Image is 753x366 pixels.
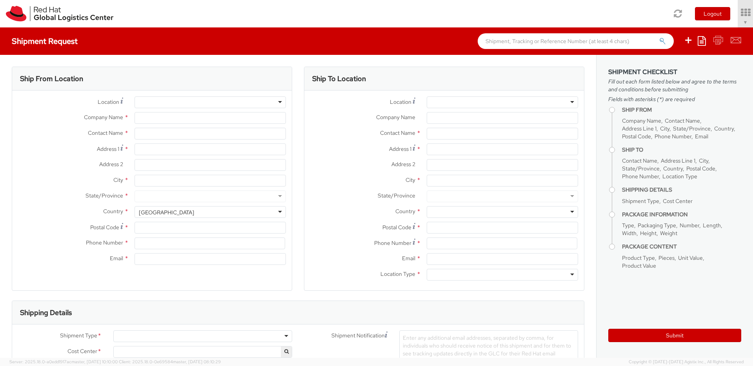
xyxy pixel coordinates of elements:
span: Length [703,222,721,229]
span: Copyright © [DATE]-[DATE] Agistix Inc., All Rights Reserved [629,359,744,365]
span: Postal Code [686,165,715,172]
h4: Package Content [622,244,741,250]
span: Product Type [622,254,655,261]
span: Number [680,222,699,229]
span: Contact Name [88,129,123,136]
span: Weight [660,230,677,237]
span: Address 2 [391,161,415,168]
span: Country [663,165,683,172]
span: Shipment Type [622,197,659,205]
span: Location Type [662,173,697,180]
span: Cost Center [663,197,693,205]
span: Fields with asterisks (*) are required [608,95,741,103]
span: City [699,157,708,164]
span: City [113,176,123,183]
h4: Shipment Request [12,37,78,45]
span: Client: 2025.18.0-0e69584 [119,359,221,364]
h3: Ship From Location [20,75,83,83]
span: Address 1 [97,145,119,152]
span: Phone Number [374,239,411,246]
span: Address Line 1 [622,125,657,132]
button: Submit [608,329,741,342]
span: Company Name [376,114,415,121]
span: Address Line 1 [661,157,695,164]
span: Email [695,133,708,140]
span: Postal Code [622,133,651,140]
span: Location [98,98,119,105]
span: master, [DATE] 08:10:29 [173,359,221,364]
span: City [660,125,669,132]
span: Phone Number [86,239,123,246]
h3: Ship To Location [312,75,366,83]
span: Postal Code [90,224,119,231]
span: Cost Center [67,347,97,356]
span: Packaging Type [638,222,676,229]
span: Shipment Notification [331,332,385,340]
span: Email [402,255,415,262]
span: Width [622,230,637,237]
span: Shipment Type [60,332,97,341]
span: Address 2 [99,161,123,168]
span: Phone Number [655,133,691,140]
span: Country [395,208,415,215]
span: State/Province [378,192,415,199]
h4: Ship To [622,147,741,153]
span: Product Value [622,262,656,269]
span: Unit Value [678,254,703,261]
span: Country [103,208,123,215]
span: State/Province [85,192,123,199]
span: Contact Name [622,157,657,164]
span: Country [714,125,734,132]
h4: Ship From [622,107,741,113]
div: [GEOGRAPHIC_DATA] [139,208,194,216]
span: Enter any additional email addresses, separated by comma, for individuals who should receive noti... [403,334,571,365]
span: Contact Name [380,129,415,136]
span: ▼ [743,19,748,25]
h4: Shipping Details [622,187,741,193]
button: Logout [695,7,730,20]
span: City [406,176,415,183]
span: Company Name [84,114,123,121]
span: State/Province [622,165,660,172]
span: Contact Name [665,117,700,124]
span: Pieces [658,254,675,261]
span: master, [DATE] 10:10:00 [71,359,118,364]
span: Email [110,255,123,262]
span: State/Province [673,125,711,132]
span: Location [390,98,411,105]
span: Fill out each form listed below and agree to the terms and conditions before submitting [608,78,741,93]
span: Type [622,222,634,229]
h4: Package Information [622,212,741,217]
span: Location Type [380,270,415,277]
span: Server: 2025.18.0-a0edd1917ac [9,359,118,364]
span: Postal Code [382,224,411,231]
span: Address 1 [389,145,411,152]
span: Phone Number [622,173,659,180]
h3: Shipping Details [20,309,72,317]
span: Height [640,230,657,237]
img: rh-logistics-00dfa346123c4ec078e1.svg [6,6,113,22]
h3: Shipment Checklist [608,69,741,76]
span: Company Name [622,117,661,124]
input: Shipment, Tracking or Reference Number (at least 4 chars) [478,33,674,49]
